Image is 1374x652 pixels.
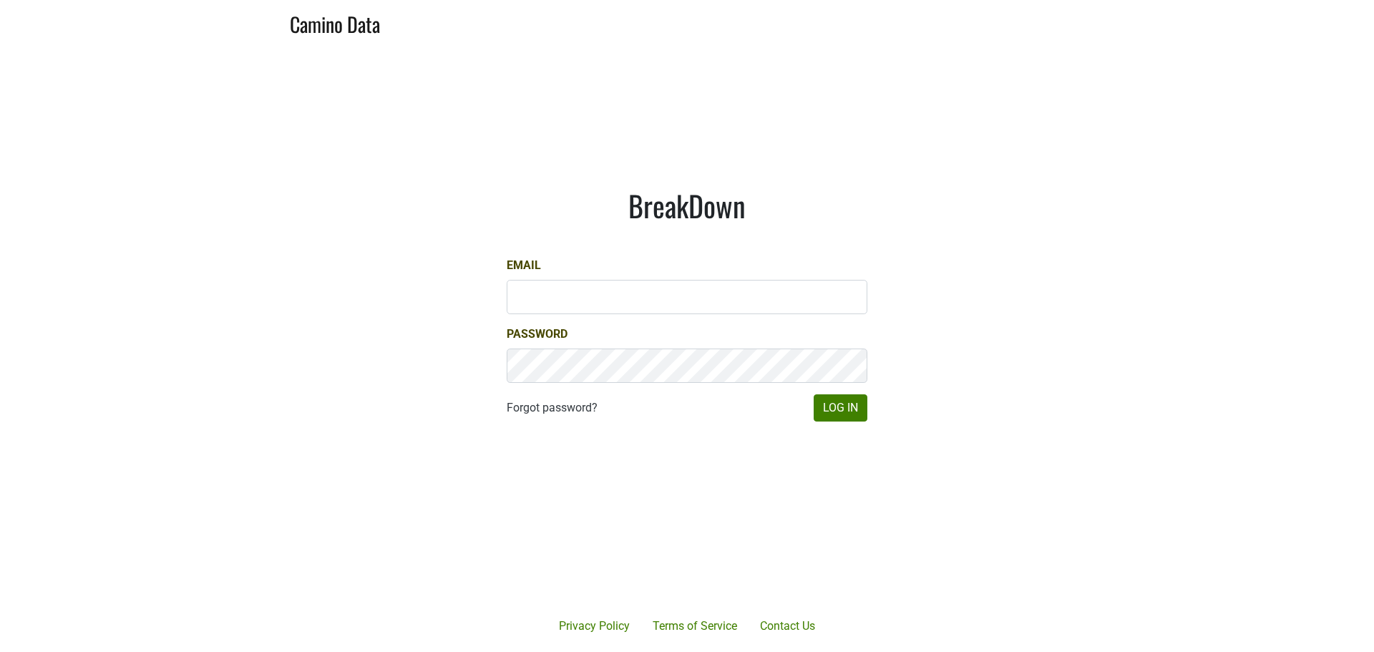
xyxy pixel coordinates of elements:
label: Password [507,326,567,343]
a: Terms of Service [641,612,749,641]
button: Log In [814,394,867,422]
a: Forgot password? [507,399,598,417]
h1: BreakDown [507,188,867,223]
a: Contact Us [749,612,827,641]
label: Email [507,257,541,274]
a: Camino Data [290,6,380,39]
a: Privacy Policy [547,612,641,641]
